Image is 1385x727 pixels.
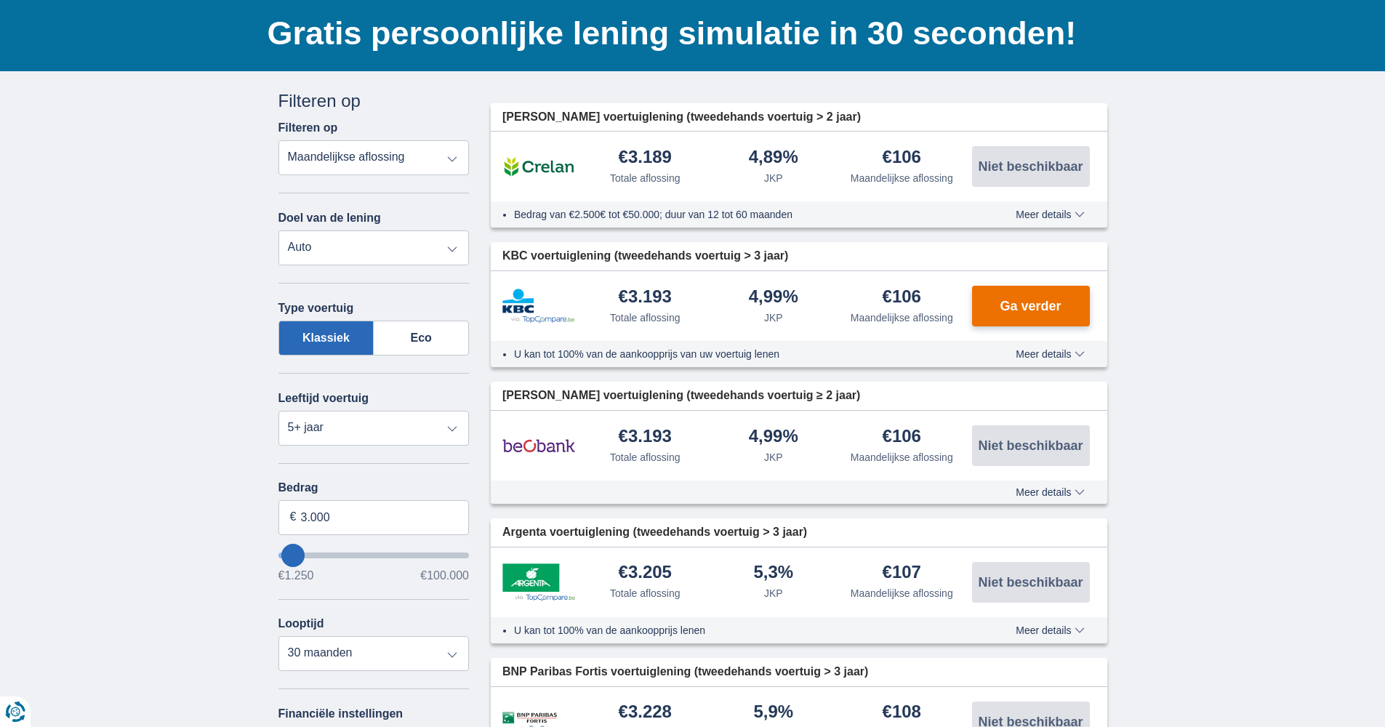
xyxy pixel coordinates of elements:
[514,347,963,361] li: U kan tot 100% van de aankoopprijs van uw voertuig lenen
[502,387,860,404] span: [PERSON_NAME] voertuiglening (tweedehands voertuig ≥ 2 jaar)
[502,289,575,324] img: product.pl.alt KBC
[619,288,672,308] div: €3.193
[972,425,1090,466] button: Niet beschikbaar
[1005,209,1095,220] button: Meer details
[278,707,404,720] label: Financiële instellingen
[502,427,575,464] img: product.pl.alt Beobank
[1000,300,1061,313] span: Ga verder
[619,563,672,583] div: €3.205
[619,427,672,447] div: €3.193
[420,570,469,582] span: €100.000
[753,703,793,723] div: 5,9%
[749,288,798,308] div: 4,99%
[978,576,1083,589] span: Niet beschikbaar
[374,321,469,356] label: Eco
[278,481,470,494] label: Bedrag
[502,109,861,126] span: [PERSON_NAME] voertuiglening (tweedehands voertuig > 2 jaar)
[764,171,783,185] div: JKP
[1016,349,1084,359] span: Meer details
[610,310,681,325] div: Totale aflossing
[1016,209,1084,220] span: Meer details
[278,321,374,356] label: Klassiek
[851,310,953,325] div: Maandelijkse aflossing
[1016,625,1084,635] span: Meer details
[514,207,963,222] li: Bedrag van €2.500€ tot €50.000; duur van 12 tot 60 maanden
[978,160,1083,173] span: Niet beschikbaar
[268,11,1107,56] h1: Gratis persoonlijke lening simulatie in 30 seconden!
[502,563,575,601] img: product.pl.alt Argenta
[610,171,681,185] div: Totale aflossing
[502,664,868,680] span: BNP Paribas Fortis voertuiglening (tweedehands voertuig > 3 jaar)
[972,562,1090,603] button: Niet beschikbaar
[610,450,681,465] div: Totale aflossing
[764,310,783,325] div: JKP
[278,553,470,558] input: wantToBorrow
[851,586,953,601] div: Maandelijkse aflossing
[972,146,1090,187] button: Niet beschikbaar
[619,703,672,723] div: €3.228
[851,450,953,465] div: Maandelijkse aflossing
[278,121,338,134] label: Filteren op
[749,427,798,447] div: 4,99%
[610,586,681,601] div: Totale aflossing
[278,212,381,225] label: Doel van de lening
[851,171,953,185] div: Maandelijkse aflossing
[1005,486,1095,498] button: Meer details
[1005,348,1095,360] button: Meer details
[883,148,921,168] div: €106
[764,586,783,601] div: JKP
[514,623,963,638] li: U kan tot 100% van de aankoopprijs lenen
[883,288,921,308] div: €106
[278,570,314,582] span: €1.250
[278,89,470,113] div: Filteren op
[764,450,783,465] div: JKP
[1005,624,1095,636] button: Meer details
[502,524,807,541] span: Argenta voertuiglening (tweedehands voertuig > 3 jaar)
[502,248,788,265] span: KBC voertuiglening (tweedehands voertuig > 3 jaar)
[972,286,1090,326] button: Ga verder
[883,703,921,723] div: €108
[502,148,575,185] img: product.pl.alt Crelan
[749,148,798,168] div: 4,89%
[753,563,793,583] div: 5,3%
[278,617,324,630] label: Looptijd
[883,563,921,583] div: €107
[290,509,297,526] span: €
[619,148,672,168] div: €3.189
[883,427,921,447] div: €106
[278,302,354,315] label: Type voertuig
[1016,487,1084,497] span: Meer details
[278,392,369,405] label: Leeftijd voertuig
[978,439,1083,452] span: Niet beschikbaar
